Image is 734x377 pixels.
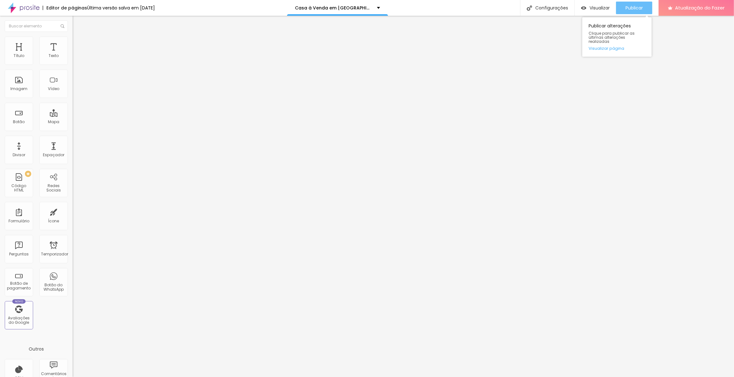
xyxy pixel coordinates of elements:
[12,183,26,193] font: Código HTML
[589,23,631,29] font: Publicar alterações
[589,45,624,51] font: Visualizar página
[46,5,87,11] font: Editor de páginas
[625,5,643,11] font: Publicar
[73,16,734,377] iframe: Editor
[41,251,68,257] font: Temporizador
[15,300,23,303] font: Novo
[590,5,610,11] font: Visualizar
[616,2,652,14] button: Publicar
[13,152,25,157] font: Divisor
[589,46,645,50] a: Visualizar página
[48,218,59,224] font: Ícone
[675,4,725,11] font: Atualização do Fazer
[44,282,64,292] font: Botão do WhatsApp
[87,5,155,11] font: Última versão salva em [DATE]
[14,53,24,58] font: Título
[589,31,635,44] font: Clique para publicar as últimas alterações realizadas
[29,346,44,352] font: Outros
[575,2,616,14] button: Visualizar
[527,5,532,11] img: Ícone
[48,86,59,91] font: Vídeo
[9,218,29,224] font: Formulário
[46,183,61,193] font: Redes Sociais
[295,5,444,11] font: Casa à Venda em [GEOGRAPHIC_DATA] – [GEOGRAPHIC_DATA]
[5,20,68,32] input: Buscar elemento
[581,5,586,11] img: view-1.svg
[43,152,64,157] font: Espaçador
[8,315,30,325] font: Avaliações do Google
[9,251,29,257] font: Perguntas
[7,281,31,290] font: Botão de pagamento
[49,53,59,58] font: Texto
[61,24,64,28] img: Ícone
[10,86,27,91] font: Imagem
[48,119,59,124] font: Mapa
[13,119,25,124] font: Botão
[535,5,568,11] font: Configurações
